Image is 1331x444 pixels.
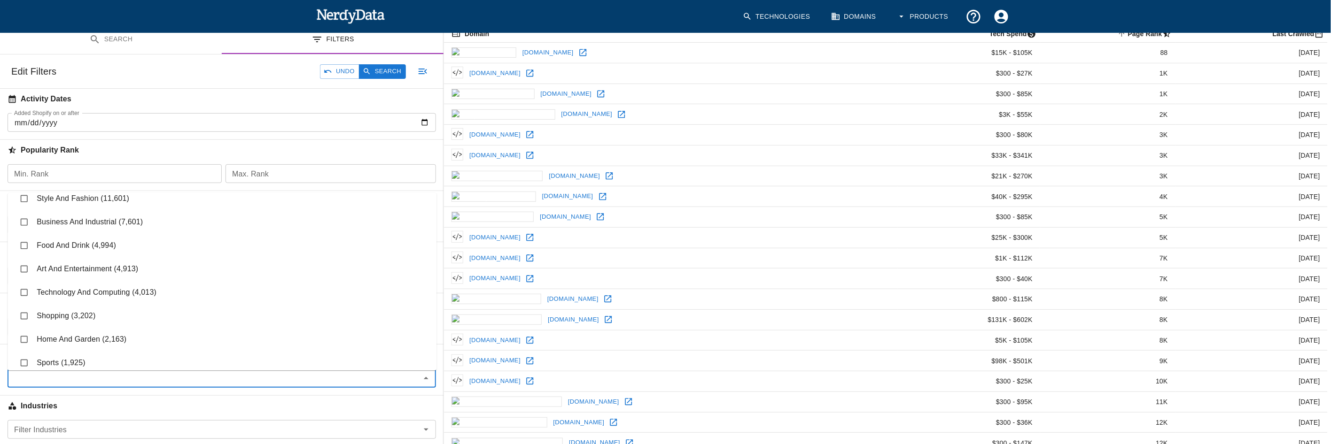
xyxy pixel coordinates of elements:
[451,191,536,202] img: society6.com icon
[8,210,436,234] li: Business And Industrial (7,601)
[737,3,818,31] a: Technologies
[898,351,1040,371] td: $98K - $501K
[537,210,593,224] a: [DOMAIN_NAME]
[602,169,616,183] a: Open patagonia.com in new window
[8,328,436,351] li: Home And Garden (2,163)
[1175,166,1328,186] td: [DATE]
[451,272,463,284] img: teradek.com icon
[1040,166,1175,186] td: 3K
[898,268,1040,289] td: $300 - $40K
[1175,412,1328,433] td: [DATE]
[1040,268,1175,289] td: 7K
[451,128,463,140] img: panasonic.com icon
[523,128,537,142] a: Open panasonic.com in new window
[1175,125,1328,145] td: [DATE]
[451,417,547,428] img: rentalclaus.com icon
[523,251,537,265] a: Open sunwarrior.com in new window
[451,334,463,345] img: swallowaquatics.co.uk icon
[898,309,1040,330] td: $131K - $602K
[523,148,537,162] a: Open myfonts.com in new window
[898,186,1040,207] td: $40K - $295K
[451,28,489,39] span: The registered domain name (i.e. "nerdydata.com").
[316,7,385,25] img: NerdyData.com
[11,64,56,79] h6: Edit Filters
[8,234,436,257] li: Food And Drink (4,994)
[8,281,436,304] li: Technology And Computing (4,013)
[451,375,463,386] img: observador.pt icon
[451,89,534,99] img: uwaterloo.ca icon
[451,397,562,407] img: humankinetics.com icon
[1040,186,1175,207] td: 4K
[467,230,523,245] a: [DOMAIN_NAME]
[523,354,537,368] a: Open reebok.com in new window
[898,227,1040,248] td: $25K - $300K
[601,292,615,306] a: Open forever21.com in new window
[1040,125,1175,145] td: 3K
[520,46,576,60] a: [DOMAIN_NAME]
[8,187,436,210] li: Style And Fashion (11,601)
[451,109,555,120] img: harpercollins.com icon
[559,107,615,122] a: [DOMAIN_NAME]
[898,330,1040,351] td: $5K - $105K
[898,84,1040,104] td: $300 - $85K
[891,3,956,31] button: Products
[898,289,1040,310] td: $800 - $115K
[1175,145,1328,166] td: [DATE]
[451,47,516,58] img: bbc.com icon
[523,374,537,388] a: Open observador.pt in new window
[1040,227,1175,248] td: 5K
[467,148,523,163] a: [DOMAIN_NAME]
[551,415,607,430] a: [DOMAIN_NAME]
[1040,248,1175,268] td: 7K
[1040,412,1175,433] td: 12K
[1175,391,1328,412] td: [DATE]
[825,3,884,31] a: Domains
[898,145,1040,166] td: $33K - $341K
[898,371,1040,392] td: $300 - $25K
[451,294,541,304] img: forever21.com icon
[566,395,622,409] a: [DOMAIN_NAME]
[1175,227,1328,248] td: [DATE]
[1175,43,1328,63] td: [DATE]
[898,166,1040,186] td: $21K - $270K
[607,415,621,429] a: Open rentalclaus.com in new window
[1040,391,1175,412] td: 11K
[1116,28,1175,39] span: A page popularity ranking based on a domain's backlinks. Smaller numbers signal more popular doma...
[451,171,543,181] img: patagonia.com icon
[1175,207,1328,228] td: [DATE]
[14,109,79,117] label: Added Shopify on or after
[451,314,542,325] img: overstock.com icon
[320,64,359,79] button: Undo
[615,107,629,122] a: Open harpercollins.com in new window
[601,313,615,327] a: Open overstock.com in new window
[1175,84,1328,104] td: [DATE]
[960,3,988,31] button: Support and Documentation
[1040,104,1175,125] td: 2K
[1040,351,1175,371] td: 9K
[359,64,406,79] button: Search
[1040,63,1175,84] td: 1K
[467,271,523,286] a: [DOMAIN_NAME]
[451,354,463,366] img: reebok.com icon
[523,333,537,347] a: Open swallowaquatics.co.uk in new window
[1040,371,1175,392] td: 10K
[1040,289,1175,310] td: 8K
[540,189,596,204] a: [DOMAIN_NAME]
[222,25,444,54] button: Filters
[451,149,463,161] img: myfonts.com icon
[898,391,1040,412] td: $300 - $95K
[467,66,523,81] a: [DOMAIN_NAME]
[898,104,1040,125] td: $3K - $55K
[1175,330,1328,351] td: [DATE]
[1040,309,1175,330] td: 8K
[467,353,523,368] a: [DOMAIN_NAME]
[1175,63,1328,84] td: [DATE]
[622,395,636,409] a: Open humankinetics.com in new window
[898,207,1040,228] td: $300 - $85K
[467,251,523,266] a: [DOMAIN_NAME]
[1175,351,1328,371] td: [DATE]
[898,248,1040,268] td: $1K - $112K
[467,374,523,389] a: [DOMAIN_NAME]
[1175,104,1328,125] td: [DATE]
[538,87,594,101] a: [DOMAIN_NAME]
